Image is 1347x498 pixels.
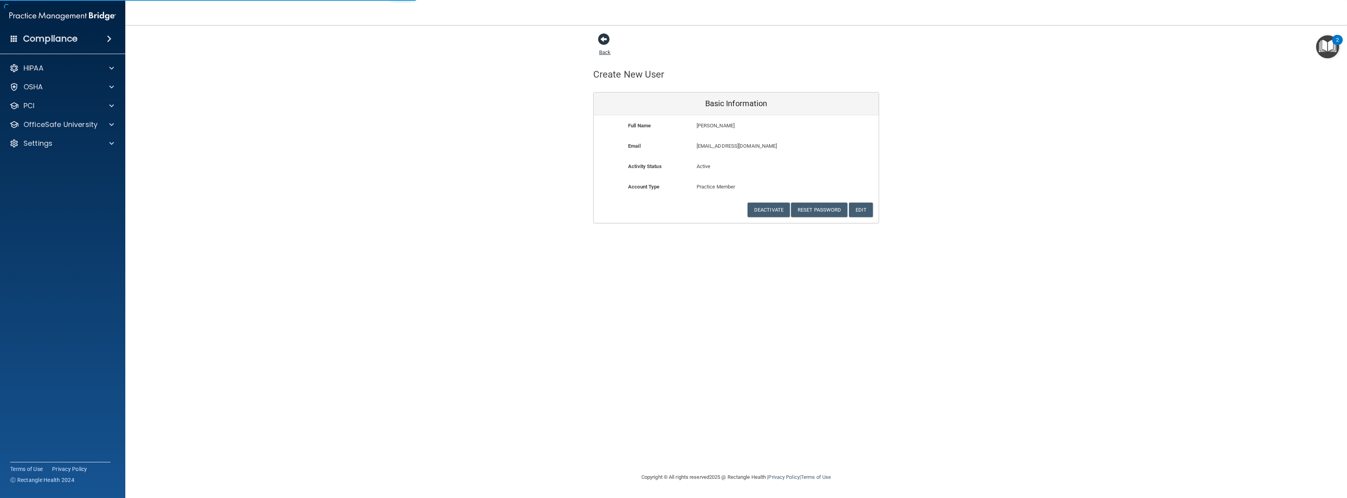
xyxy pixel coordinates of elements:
p: Active [697,162,776,171]
a: Terms of Use [801,474,831,480]
img: PMB logo [9,8,116,24]
div: 2 [1336,40,1339,50]
b: Activity Status [628,163,662,169]
h4: Create New User [593,69,664,80]
p: [EMAIL_ADDRESS][DOMAIN_NAME] [697,141,822,151]
a: HIPAA [9,63,114,73]
h4: Compliance [23,33,78,44]
button: Open Resource Center, 2 new notifications [1316,35,1339,58]
a: Back [599,40,610,55]
p: OfficeSafe University [23,120,98,129]
b: Email [628,143,641,149]
p: OSHA [23,82,43,92]
button: Deactivate [748,203,790,217]
p: Practice Member [697,182,776,192]
div: Basic Information [594,92,879,115]
button: Reset Password [791,203,847,217]
button: Edit [849,203,873,217]
p: [PERSON_NAME] [697,121,822,130]
p: PCI [23,101,34,110]
div: Copyright © All rights reserved 2025 @ Rectangle Health | | [593,465,879,490]
a: OfficeSafe University [9,120,114,129]
a: OSHA [9,82,114,92]
a: Privacy Policy [52,465,87,473]
b: Full Name [628,123,651,129]
p: Settings [23,139,52,148]
p: HIPAA [23,63,43,73]
b: Account Type [628,184,659,190]
a: PCI [9,101,114,110]
a: Privacy Policy [768,474,799,480]
a: Terms of Use [10,465,43,473]
span: Ⓒ Rectangle Health 2024 [10,476,74,484]
iframe: Drift Widget Chat Controller [1212,442,1338,474]
a: Settings [9,139,114,148]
